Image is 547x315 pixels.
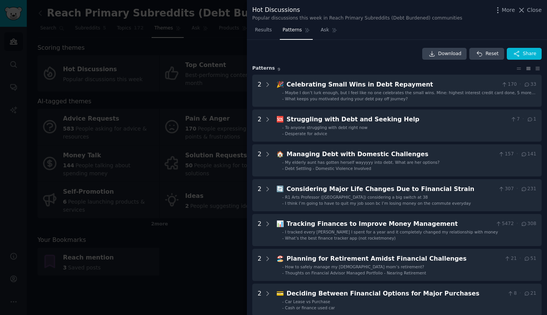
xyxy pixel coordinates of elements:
span: I think I’m going to have to quit my job soon bc I’m losing money on the commute everyday [285,201,471,206]
span: R1 Arts Professor ([GEOGRAPHIC_DATA]) considering a big switch at 38 [285,195,428,199]
span: How to safely manage my [DEMOGRAPHIC_DATA] mom’s retirement? [285,264,425,269]
div: Deciding Between Financial Options for Major Purchases [287,289,505,299]
span: 💳 [276,290,284,297]
span: · [519,81,521,88]
span: What’s the best finance tracker app (not rocketmoney) [285,236,396,240]
span: Cash or finance used car [285,305,335,310]
div: - [282,160,284,165]
span: · [523,116,524,123]
div: 2 [258,219,261,241]
div: 2 [258,80,261,101]
div: - [282,235,284,241]
span: · [519,290,521,297]
span: 33 [524,81,536,88]
span: Ask [321,27,329,34]
div: 2 [258,184,261,206]
span: Pattern s [252,65,275,72]
div: - [282,125,284,130]
div: - [282,90,284,95]
span: 157 [498,151,514,158]
span: · [519,255,521,262]
span: Car Lease vs Purchase [285,299,330,304]
span: 21 [504,255,517,262]
span: What keeps you motivated during your debt pay off journey? [285,96,408,101]
a: Results [252,24,274,40]
span: · [516,151,518,158]
span: 🏠 [276,150,284,158]
button: Share [507,48,542,60]
div: Managing Debt with Domestic Challenges [287,150,496,159]
div: Struggling with Debt and Seeking Help [287,115,508,124]
span: 307 [498,186,514,193]
span: To anyone struggling with debt right now [285,125,368,130]
span: 5472 [495,220,514,227]
div: 2 [258,289,261,310]
span: 🎉 [276,81,284,88]
span: 231 [521,186,536,193]
span: 9 [278,67,280,72]
span: Maybe I don’t lurk enough, but I feel like no one celebrates the small wins. Mine: highest intere... [285,90,536,100]
span: 🔄 [276,185,284,193]
div: Popular discussions this week in Reach Primary Subreddits (Debt Burdened) communities [252,15,462,22]
span: Debt Settling - Domestic Violence Involved [285,166,371,171]
div: 2 [258,254,261,276]
span: Patterns [282,27,302,34]
span: · [516,186,518,193]
div: 2 [258,150,261,171]
span: My elderly aunt has gotten herself wayyyyy into debt. What are her options? [285,160,440,165]
span: Results [255,27,272,34]
span: Share [523,51,536,57]
button: Close [518,6,542,14]
div: - [282,166,284,171]
div: - [282,194,284,200]
div: - [282,96,284,101]
span: Thoughts on Financial Advisor Managed Portfolio - Nearing Retirement [285,271,426,275]
div: Considering Major Life Changes Due to Financial Strain [287,184,496,194]
a: Ask [318,24,340,40]
div: - [282,270,284,276]
span: 🆘 [276,116,284,123]
button: Reset [469,48,504,60]
span: Download [438,51,462,57]
button: More [494,6,515,14]
div: - [282,201,284,206]
span: 21 [524,290,536,297]
span: 8 [507,290,517,297]
span: 🏖️ [276,255,284,262]
div: Planning for Retirement Amidst Financial Challenges [287,254,501,264]
div: - [282,299,284,304]
span: I tracked every [PERSON_NAME] I spent for a year and it completely changed my relationship with m... [285,230,498,234]
span: 51 [524,255,536,262]
span: 📊 [276,220,284,227]
span: Reset [485,51,498,57]
span: · [516,220,518,227]
span: 1 [527,116,536,123]
span: 170 [501,81,517,88]
div: 2 [258,115,261,136]
span: Close [527,6,542,14]
div: Celebrating Small Wins in Debt Repayment [287,80,499,90]
span: More [502,6,515,14]
div: - [282,229,284,235]
span: 7 [510,116,520,123]
a: Download [422,48,467,60]
div: - [282,264,284,269]
span: 141 [521,151,536,158]
div: - [282,131,284,136]
div: Tracking Finances to Improve Money Management [287,219,493,229]
div: - [282,305,284,310]
div: Hot Discussions [252,5,462,15]
span: Desperate for advice [285,131,327,136]
span: 308 [521,220,536,227]
a: Patterns [280,24,312,40]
